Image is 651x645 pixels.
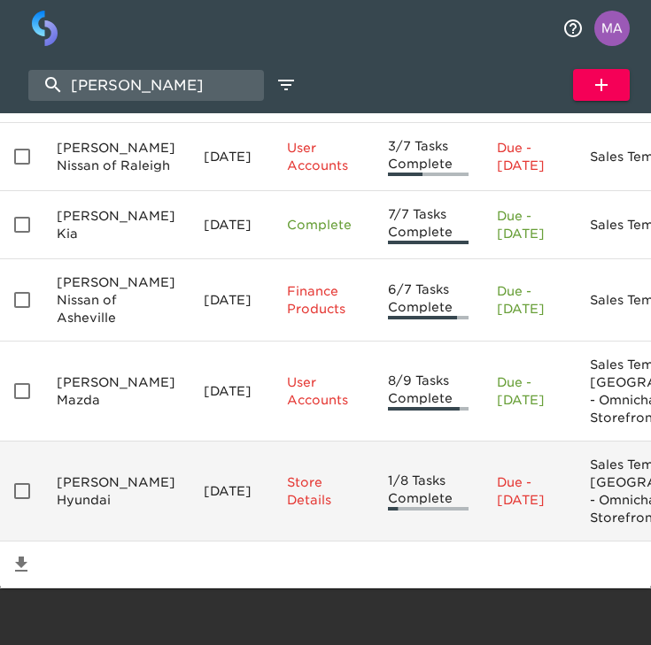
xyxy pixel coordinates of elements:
td: [PERSON_NAME] Nissan of Raleigh [43,123,190,191]
button: notifications [552,7,594,50]
td: [DATE] [190,191,273,259]
td: [DATE] [190,259,273,342]
td: [PERSON_NAME] Nissan of Asheville [43,259,190,342]
img: Profile [594,11,630,46]
p: Store Details [287,473,360,509]
td: [PERSON_NAME] Kia [43,191,190,259]
p: Due - [DATE] [497,473,562,509]
p: Due - [DATE] [497,282,562,318]
p: User Accounts [287,373,360,409]
td: [DATE] [190,123,273,191]
p: Complete [287,216,360,234]
td: 6/7 Tasks Complete [374,259,483,342]
p: Due - [DATE] [497,207,562,242]
td: [PERSON_NAME] Mazda [43,342,190,442]
img: logo [32,11,58,46]
p: Due - [DATE] [497,139,562,174]
p: Finance Products [287,282,360,318]
td: 1/8 Tasks Complete [374,442,483,541]
td: 8/9 Tasks Complete [374,342,483,442]
td: [PERSON_NAME] Hyundai [43,442,190,541]
button: edit [271,70,301,100]
p: User Accounts [287,139,360,174]
td: [DATE] [190,342,273,442]
td: 3/7 Tasks Complete [374,123,483,191]
td: [DATE] [190,442,273,541]
input: search [28,70,264,101]
td: 7/7 Tasks Complete [374,191,483,259]
p: Due - [DATE] [497,373,562,409]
